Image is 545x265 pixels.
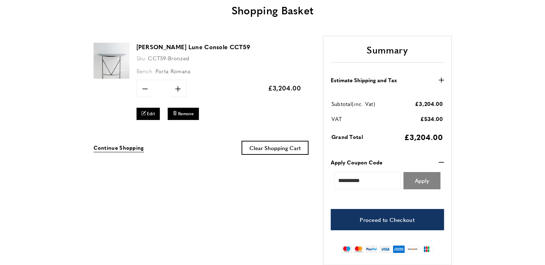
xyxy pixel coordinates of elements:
span: (inc. Vat) [352,100,375,107]
span: Clear Shopping Cart [249,144,301,152]
img: jcb [420,245,433,253]
span: Shopping Basket [231,2,314,18]
span: Edit [147,111,155,117]
span: Sku: [137,54,147,62]
h2: Summary [331,43,444,63]
span: Subtotal [331,100,352,107]
img: mastercard [353,245,364,253]
strong: Estimate Shipping and Tax [331,76,397,84]
a: [PERSON_NAME] Lune Console CCT59 [137,43,250,51]
button: Clear Shopping Cart [242,141,309,155]
img: visa [379,245,391,253]
strong: Apply Coupon Code [331,158,382,167]
span: VAT [331,115,342,122]
span: Grand Total [331,133,363,140]
button: Estimate Shipping and Tax [331,76,444,84]
img: Stanley Demi Lune Console CCT59 [94,43,129,79]
a: Stanley Demi Lune Console CCT59 [94,74,129,80]
a: Proceed to Checkout [331,209,444,230]
span: Bench: [137,67,154,75]
a: Edit Stanley Demi Lune Console CCT59 [137,108,160,120]
span: Porta Romana [156,67,191,75]
img: american-express [393,245,405,253]
button: Apply Coupon Code [331,158,444,167]
button: Apply [403,172,440,189]
span: £534.00 [420,115,443,122]
img: maestro [341,245,352,253]
img: discover [406,245,419,253]
span: £3,204.00 [404,131,443,142]
span: Remove [178,111,194,117]
span: Apply [415,178,429,183]
span: Continue Shopping [94,144,144,151]
a: Continue Shopping [94,143,144,152]
span: £3,204.00 [268,83,301,92]
span: £3,204.00 [415,100,443,107]
button: Remove Stanley Demi Lune Console CCT59 [168,108,199,120]
span: CCT59-Bronzed [148,54,189,62]
img: paypal [365,245,378,253]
